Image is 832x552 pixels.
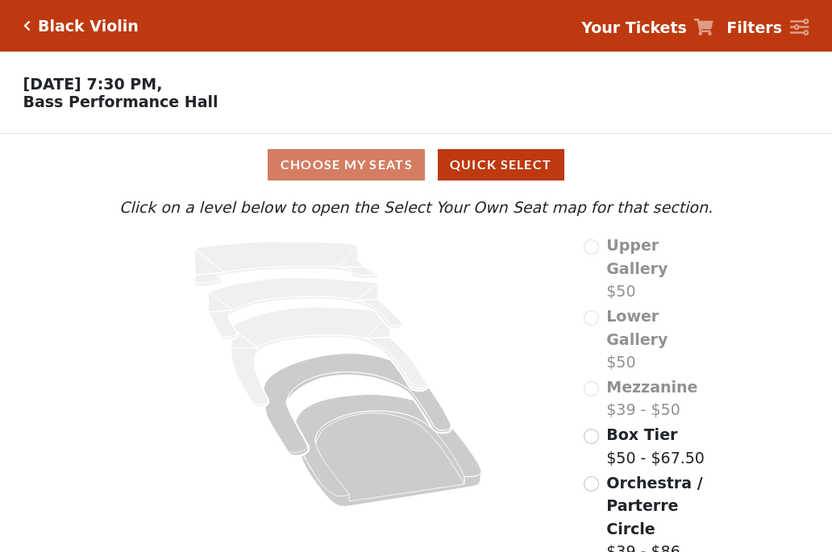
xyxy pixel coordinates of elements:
span: Box Tier [606,425,677,443]
label: $39 - $50 [606,376,697,421]
path: Orchestra / Parterre Circle - Seats Available: 689 [296,395,482,507]
span: Mezzanine [606,378,697,396]
button: Quick Select [438,149,564,181]
path: Upper Gallery - Seats Available: 0 [194,242,378,286]
strong: Your Tickets [581,19,687,36]
strong: Filters [726,19,782,36]
label: $50 [606,234,717,303]
a: Filters [726,16,809,39]
span: Lower Gallery [606,307,668,348]
span: Orchestra / Parterre Circle [606,474,702,537]
p: Click on a level below to open the Select Your Own Seat map for that section. [115,196,717,219]
span: Upper Gallery [606,236,668,277]
h5: Black Violin [38,17,139,35]
a: Click here to go back to filters [23,20,31,31]
label: $50 - $67.50 [606,423,705,469]
label: $50 [606,305,717,374]
path: Lower Gallery - Seats Available: 0 [209,278,403,339]
a: Your Tickets [581,16,713,39]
